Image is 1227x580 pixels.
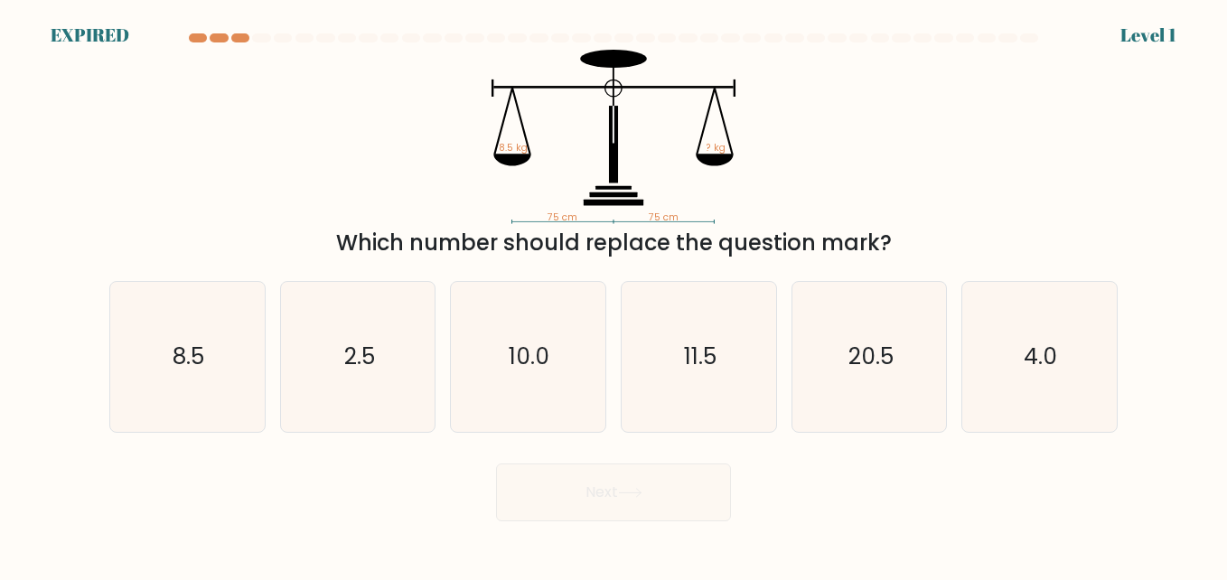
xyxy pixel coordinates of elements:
[173,341,204,372] text: 8.5
[1120,22,1176,49] div: Level 1
[684,341,717,372] text: 11.5
[648,210,679,224] tspan: 75 cm
[51,22,129,49] div: EXPIRED
[344,341,375,372] text: 2.5
[848,341,894,372] text: 20.5
[1025,341,1058,372] text: 4.0
[120,227,1107,259] div: Which number should replace the question mark?
[707,141,726,154] tspan: ? kg
[510,341,550,372] text: 10.0
[547,210,577,224] tspan: 75 cm
[499,141,528,154] tspan: 8.5 kg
